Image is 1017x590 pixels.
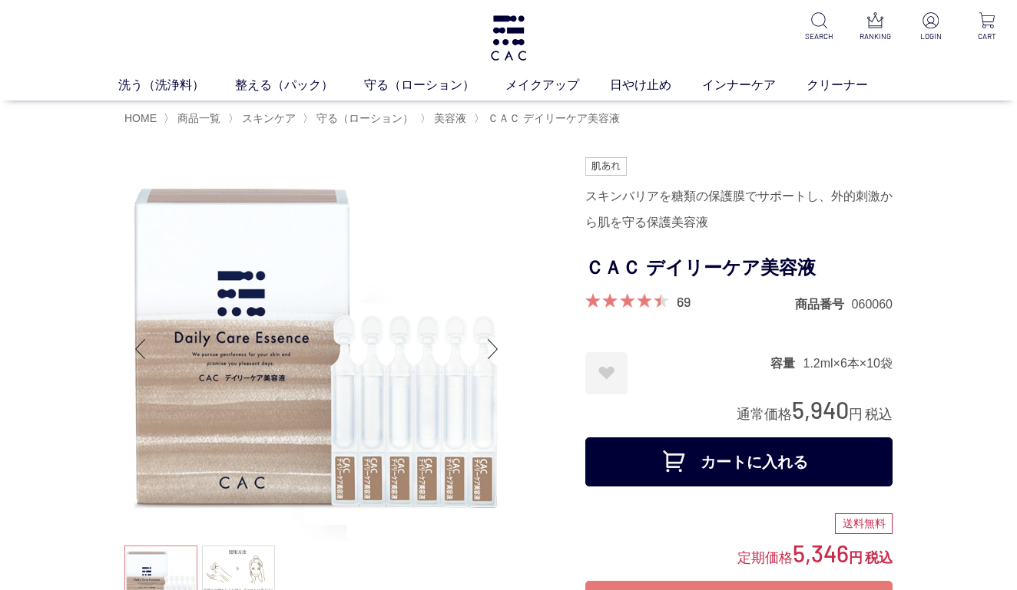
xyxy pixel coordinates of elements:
[857,12,893,42] a: RANKING
[124,157,508,541] img: ＣＡＣ デイリーケア美容液
[239,112,296,124] a: スキンケア
[969,31,1005,42] p: CART
[585,183,893,236] div: スキンバリアを糖類の保護膜でサポートし、外的刺激から肌を守る保護美容液
[174,112,220,124] a: 商品一覧
[865,550,893,565] span: 税込
[852,296,893,312] dd: 060060
[677,293,691,310] a: 69
[801,31,837,42] p: SEARCH
[795,296,852,312] dt: 商品番号
[913,31,949,42] p: LOGIN
[242,112,296,124] span: スキンケア
[585,437,893,486] button: カートに入れる
[420,111,470,126] li: 〉
[770,355,803,371] dt: 容量
[434,112,466,124] span: 美容液
[792,395,849,424] span: 5,940
[702,76,807,94] a: インナーケア
[235,76,364,94] a: 整える（パック）
[865,407,893,422] span: 税込
[164,111,224,126] li: 〉
[807,76,899,94] a: クリーナー
[857,31,893,42] p: RANKING
[849,550,863,565] span: 円
[585,251,893,285] h1: ＣＡＣ デイリーケア美容液
[313,112,413,124] a: 守る（ローション）
[610,76,702,94] a: 日やけ止め
[737,407,792,422] span: 通常価格
[585,157,627,176] img: 肌あれ
[228,111,300,126] li: 〉
[585,352,628,394] a: お気に入りに登録する
[431,112,466,124] a: 美容液
[793,539,849,567] span: 5,346
[485,112,620,124] a: ＣＡＣ デイリーケア美容液
[303,111,417,126] li: 〉
[803,355,893,371] dd: 1.2ml×6本×10袋
[488,112,620,124] span: ＣＡＣ デイリーケア美容液
[737,549,793,565] span: 定期価格
[478,318,508,380] div: Next slide
[124,112,157,124] a: HOME
[835,513,893,535] div: 送料無料
[474,111,624,126] li: 〉
[505,76,610,94] a: メイクアップ
[124,318,155,380] div: Previous slide
[177,112,220,124] span: 商品一覧
[489,15,528,61] img: logo
[801,12,837,42] a: SEARCH
[316,112,413,124] span: 守る（ローション）
[118,76,235,94] a: 洗う（洗浄料）
[364,76,505,94] a: 守る（ローション）
[913,12,949,42] a: LOGIN
[969,12,1005,42] a: CART
[849,407,863,422] span: 円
